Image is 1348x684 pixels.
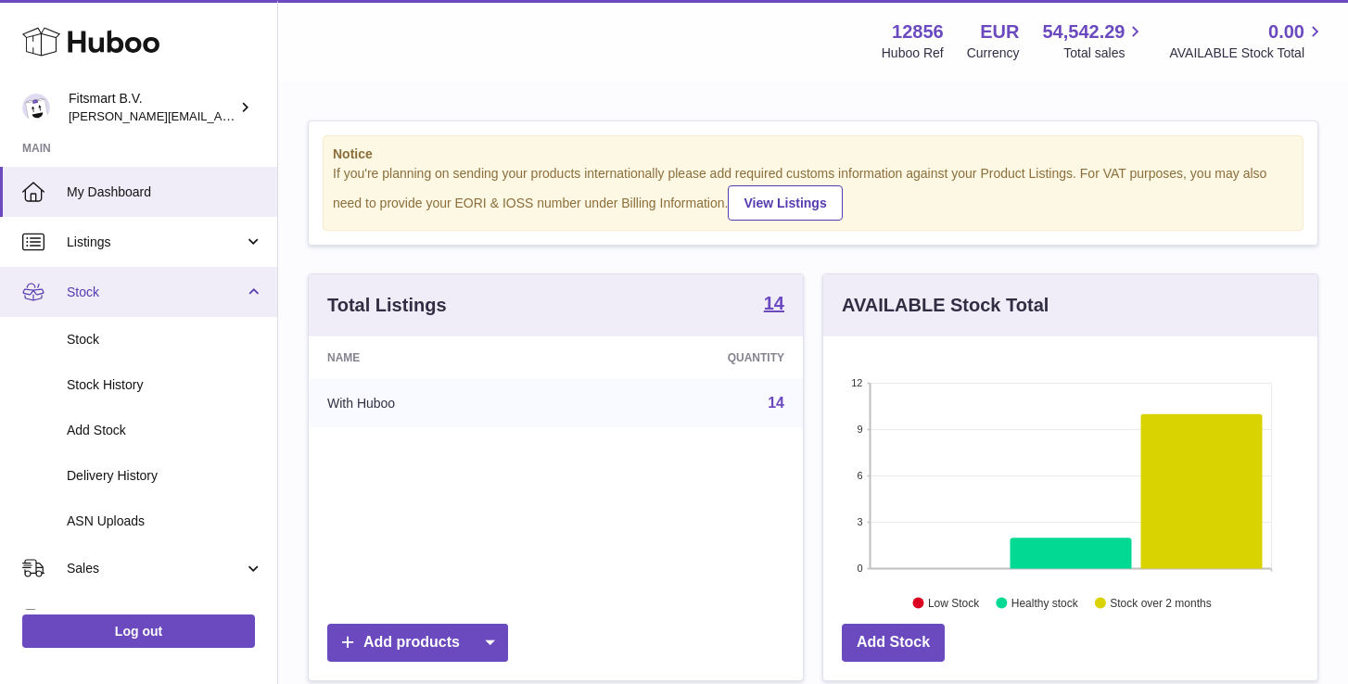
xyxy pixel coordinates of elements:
a: 14 [768,395,784,411]
a: 14 [764,294,784,316]
span: Add Stock [67,422,263,439]
text: Low Stock [928,596,980,609]
text: 0 [857,563,862,574]
a: Log out [22,614,255,648]
text: 3 [857,516,862,527]
th: Name [309,336,569,379]
span: Stock History [67,376,263,394]
strong: Notice [333,146,1293,163]
text: 9 [857,424,862,435]
span: 0.00 [1268,19,1304,44]
text: 12 [851,377,862,388]
span: Stock [67,331,263,348]
strong: 14 [764,294,784,312]
a: Add Stock [842,624,945,662]
div: Huboo Ref [882,44,944,62]
img: jonathan@leaderoo.com [22,94,50,121]
a: 0.00 AVAILABLE Stock Total [1169,19,1326,62]
span: 54,542.29 [1042,19,1125,44]
span: Total sales [1063,44,1146,62]
a: Add products [327,624,508,662]
a: View Listings [728,185,842,221]
strong: EUR [980,19,1019,44]
span: Listings [67,234,244,251]
div: If you're planning on sending your products internationally please add required customs informati... [333,165,1293,221]
a: 54,542.29 Total sales [1042,19,1146,62]
text: Stock over 2 months [1110,596,1211,609]
text: Healthy stock [1011,596,1079,609]
text: 6 [857,470,862,481]
span: Stock [67,284,244,301]
h3: AVAILABLE Stock Total [842,293,1049,318]
div: Currency [967,44,1020,62]
th: Quantity [569,336,803,379]
span: My Dashboard [67,184,263,201]
div: Fitsmart B.V. [69,90,235,125]
span: Sales [67,560,244,577]
span: Delivery History [67,467,263,485]
h3: Total Listings [327,293,447,318]
strong: 12856 [892,19,944,44]
span: AVAILABLE Stock Total [1169,44,1326,62]
span: [PERSON_NAME][EMAIL_ADDRESS][DOMAIN_NAME] [69,108,372,123]
td: With Huboo [309,379,569,427]
span: ASN Uploads [67,513,263,530]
